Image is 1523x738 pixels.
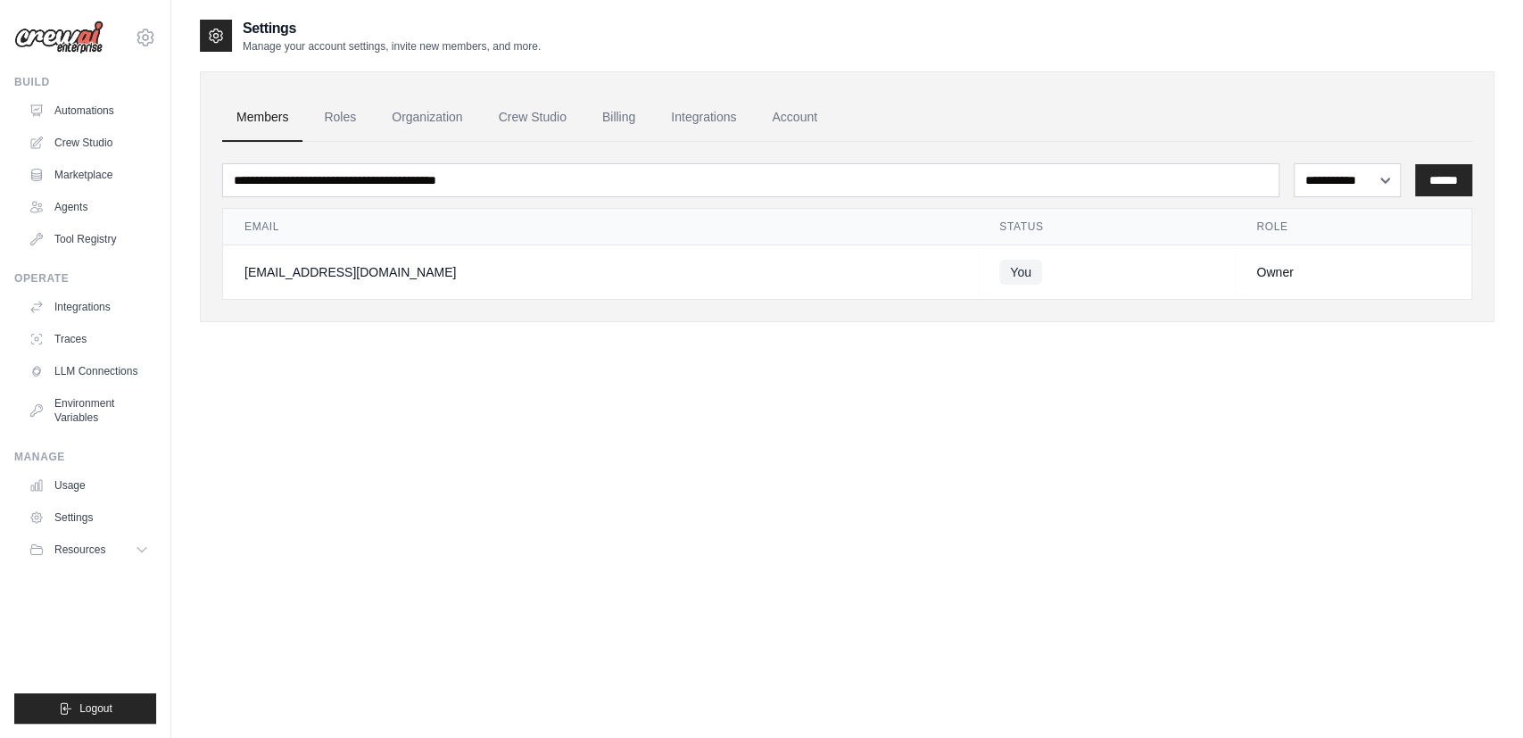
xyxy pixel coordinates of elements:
[21,161,156,189] a: Marketplace
[222,94,302,142] a: Members
[14,450,156,464] div: Manage
[657,94,750,142] a: Integrations
[1235,209,1471,245] th: Role
[21,129,156,157] a: Crew Studio
[377,94,476,142] a: Organization
[1256,263,1450,281] div: Owner
[54,543,105,557] span: Resources
[14,21,103,54] img: Logo
[243,39,541,54] p: Manage your account settings, invite new members, and more.
[21,193,156,221] a: Agents
[21,225,156,253] a: Tool Registry
[14,271,156,286] div: Operate
[223,209,978,245] th: Email
[21,503,156,532] a: Settings
[484,94,581,142] a: Crew Studio
[21,535,156,564] button: Resources
[21,357,156,386] a: LLM Connections
[79,701,112,716] span: Logout
[21,293,156,321] a: Integrations
[21,471,156,500] a: Usage
[14,75,156,89] div: Build
[243,18,541,39] h2: Settings
[14,693,156,724] button: Logout
[999,260,1042,285] span: You
[757,94,832,142] a: Account
[310,94,370,142] a: Roles
[244,263,956,281] div: [EMAIL_ADDRESS][DOMAIN_NAME]
[21,96,156,125] a: Automations
[21,389,156,432] a: Environment Variables
[978,209,1235,245] th: Status
[21,325,156,353] a: Traces
[588,94,650,142] a: Billing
